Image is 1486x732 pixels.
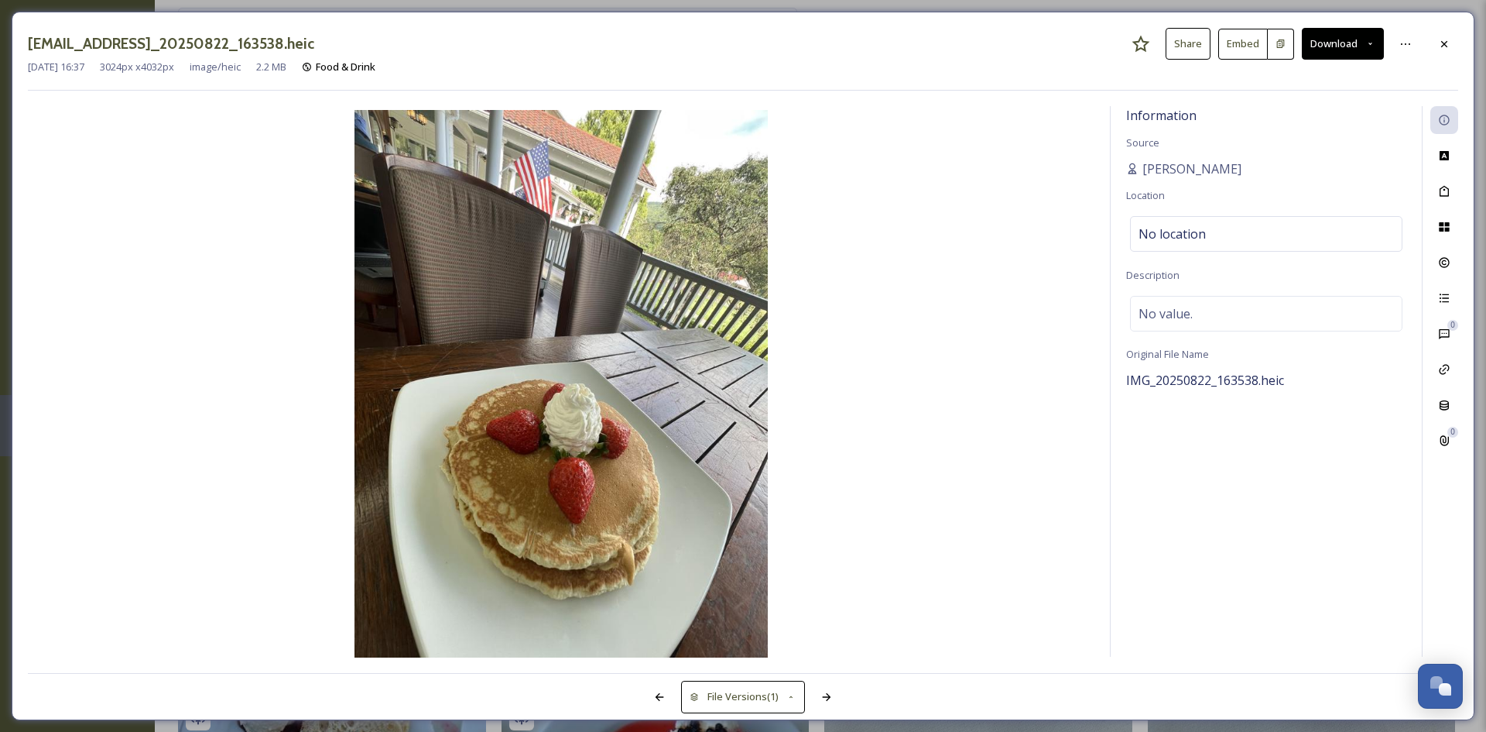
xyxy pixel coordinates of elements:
span: IMG_20250822_163538.heic [1126,372,1284,389]
button: Open Chat [1418,664,1463,709]
span: [PERSON_NAME] [1142,160,1241,178]
span: No location [1138,225,1206,243]
span: Information [1126,107,1197,124]
button: Download [1302,28,1384,60]
img: 501bd635-cbd2-41d2-93f1-3e6c951ce90c.jpg [28,110,1094,661]
button: Embed [1218,29,1268,60]
button: Share [1166,28,1210,60]
span: Location [1126,188,1165,202]
div: 0 [1447,320,1458,331]
h3: [EMAIL_ADDRESS]_20250822_163538.heic [28,33,314,55]
span: No value. [1138,304,1193,323]
span: 3024 px x 4032 px [100,60,174,74]
span: image/heic [190,60,241,74]
span: Source [1126,136,1159,149]
span: [DATE] 16:37 [28,60,84,74]
div: 0 [1447,427,1458,438]
span: Original File Name [1126,347,1209,361]
span: Description [1126,268,1180,282]
span: Food & Drink [316,60,375,74]
span: 2.2 MB [256,60,286,74]
button: File Versions(1) [681,681,805,713]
